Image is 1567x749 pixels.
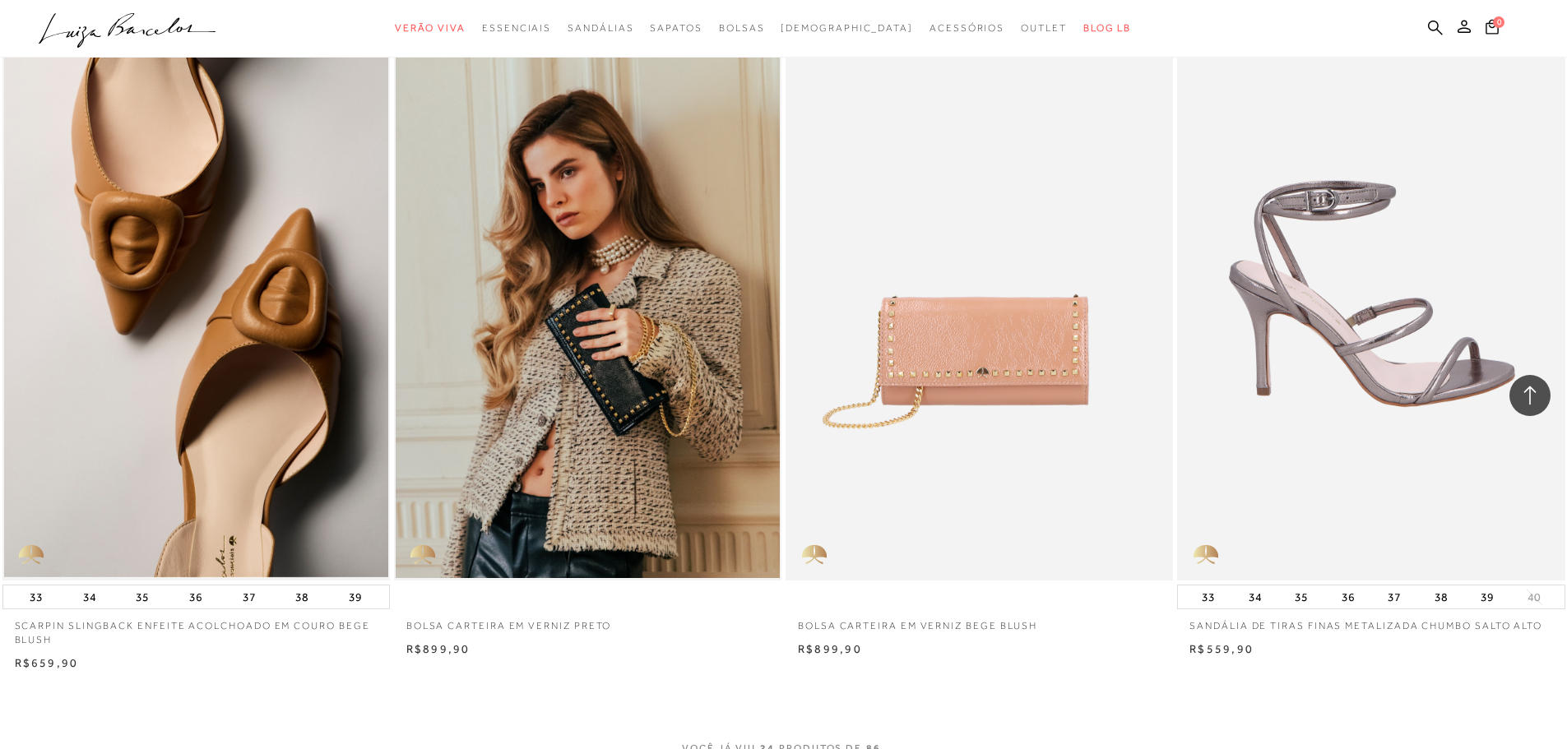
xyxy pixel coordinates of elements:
[1523,589,1546,605] button: 40
[1179,2,1563,578] a: SANDÁLIA DE TIRAS FINAS METALIZADA CHUMBO SALTO ALTO
[1481,18,1504,40] button: 0
[1021,22,1067,34] span: Outlet
[781,22,913,34] span: [DEMOGRAPHIC_DATA]
[1476,585,1499,608] button: 39
[1083,22,1131,34] span: BLOG LB
[290,585,313,608] button: 38
[1493,16,1504,28] span: 0
[1244,585,1267,608] button: 34
[787,2,1171,578] img: BOLSA CARTEIRA EM VERNIZ BEGE BLUSH
[1177,609,1565,633] a: SANDÁLIA DE TIRAS FINAS METALIZADA CHUMBO SALTO ALTO
[930,22,1004,34] span: Acessórios
[798,642,862,655] span: R$899,90
[131,585,154,608] button: 35
[1189,642,1254,655] span: R$559,90
[1337,585,1360,608] button: 36
[1177,531,1235,580] img: golden_caliandra_v6.png
[1197,585,1220,608] button: 33
[650,13,702,44] a: categoryNavScreenReaderText
[482,22,551,34] span: Essenciais
[25,585,48,608] button: 33
[395,13,466,44] a: categoryNavScreenReaderText
[1383,585,1406,608] button: 37
[396,2,780,578] a: BOLSA CARTEIRA EM VERNIZ PRETO BOLSA CARTEIRA EM VERNIZ PRETO
[394,609,781,633] a: BOLSA CARTEIRA EM VERNIZ PRETO
[344,585,367,608] button: 39
[238,585,261,608] button: 37
[396,2,780,578] img: BOLSA CARTEIRA EM VERNIZ PRETO
[406,642,471,655] span: R$899,90
[568,13,633,44] a: categoryNavScreenReaderText
[4,2,388,578] a: SCARPIN SLINGBACK ENFEITE ACOLCHOADO EM COURO BEGE BLUSH SCARPIN SLINGBACK ENFEITE ACOLCHOADO EM ...
[787,2,1171,578] a: BOLSA CARTEIRA EM VERNIZ BEGE BLUSH BOLSA CARTEIRA EM VERNIZ BEGE BLUSH
[482,13,551,44] a: categoryNavScreenReaderText
[786,609,1173,633] a: BOLSA CARTEIRA EM VERNIZ BEGE BLUSH
[394,531,452,580] img: golden_caliandra_v6.png
[719,13,765,44] a: categoryNavScreenReaderText
[2,531,60,580] img: golden_caliandra_v6.png
[184,585,207,608] button: 36
[719,22,765,34] span: Bolsas
[15,656,79,669] span: R$659,90
[786,531,843,580] img: golden_caliandra_v6.png
[1430,585,1453,608] button: 38
[650,22,702,34] span: Sapatos
[781,13,913,44] a: noSubCategoriesText
[2,609,390,647] a: SCARPIN SLINGBACK ENFEITE ACOLCHOADO EM COURO BEGE BLUSH
[78,585,101,608] button: 34
[1290,585,1313,608] button: 35
[568,22,633,34] span: Sandálias
[4,2,388,578] img: SCARPIN SLINGBACK ENFEITE ACOLCHOADO EM COURO BEGE BLUSH
[930,13,1004,44] a: categoryNavScreenReaderText
[1021,13,1067,44] a: categoryNavScreenReaderText
[1083,13,1131,44] a: BLOG LB
[395,22,466,34] span: Verão Viva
